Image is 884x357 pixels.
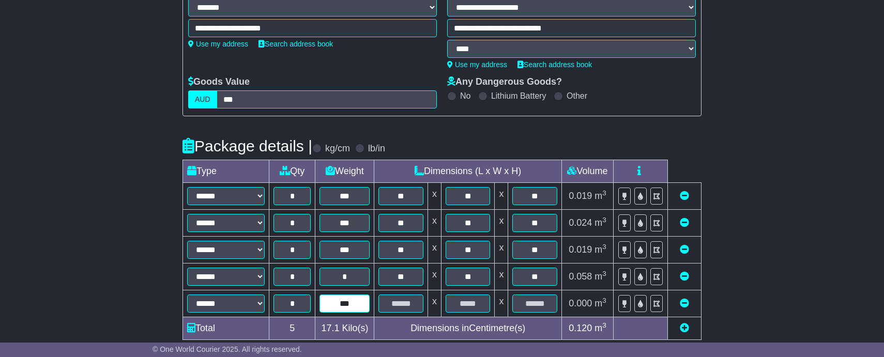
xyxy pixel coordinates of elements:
td: x [428,183,441,210]
sup: 3 [602,270,606,277]
td: x [495,237,508,263]
label: No [460,91,470,101]
td: x [495,210,508,237]
label: kg/cm [325,143,350,154]
label: Goods Value [188,76,250,88]
td: x [428,263,441,290]
label: Lithium Battery [491,91,546,101]
a: Search address book [258,40,333,48]
sup: 3 [602,189,606,197]
span: © One World Courier 2025. All rights reserved. [153,345,302,353]
a: Remove this item [680,191,689,201]
span: m [595,244,606,255]
a: Use my address [447,60,507,69]
a: Remove this item [680,244,689,255]
sup: 3 [602,243,606,251]
a: Remove this item [680,271,689,282]
td: 5 [269,317,315,340]
a: Add new item [680,323,689,333]
sup: 3 [602,216,606,224]
td: x [428,210,441,237]
label: lb/in [368,143,385,154]
td: Qty [269,160,315,183]
td: Total [183,317,269,340]
span: m [595,218,606,228]
a: Remove this item [680,218,689,228]
label: AUD [188,90,217,108]
span: m [595,298,606,308]
sup: 3 [602,297,606,304]
sup: 3 [602,321,606,329]
label: Other [567,91,587,101]
td: x [495,290,508,317]
td: Type [183,160,269,183]
label: Any Dangerous Goods? [447,76,562,88]
span: m [595,271,606,282]
td: Dimensions (L x W x H) [374,160,562,183]
td: Kilo(s) [315,317,374,340]
span: m [595,191,606,201]
td: Weight [315,160,374,183]
span: 0.120 [569,323,592,333]
td: x [495,263,508,290]
td: Dimensions in Centimetre(s) [374,317,562,340]
td: x [428,290,441,317]
td: x [495,183,508,210]
span: 0.000 [569,298,592,308]
span: 0.024 [569,218,592,228]
a: Remove this item [680,298,689,308]
h4: Package details | [182,137,312,154]
span: 0.019 [569,191,592,201]
a: Use my address [188,40,248,48]
td: x [428,237,441,263]
a: Search address book [517,60,592,69]
span: 0.058 [569,271,592,282]
td: Volume [561,160,613,183]
span: 17.1 [321,323,339,333]
span: 0.019 [569,244,592,255]
span: m [595,323,606,333]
